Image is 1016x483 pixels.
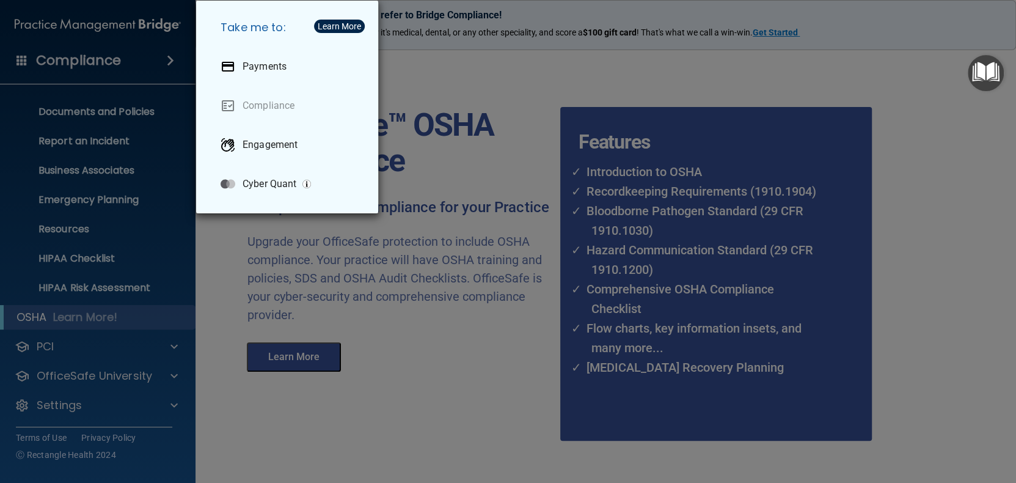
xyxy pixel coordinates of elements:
[968,55,1004,91] button: Open Resource Center
[211,50,368,84] a: Payments
[318,22,361,31] div: Learn More
[211,89,368,123] a: Compliance
[211,10,368,45] h5: Take me to:
[211,167,368,201] a: Cyber Quant
[314,20,365,33] button: Learn More
[243,61,287,73] p: Payments
[243,178,296,190] p: Cyber Quant
[243,139,298,151] p: Engagement
[211,128,368,162] a: Engagement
